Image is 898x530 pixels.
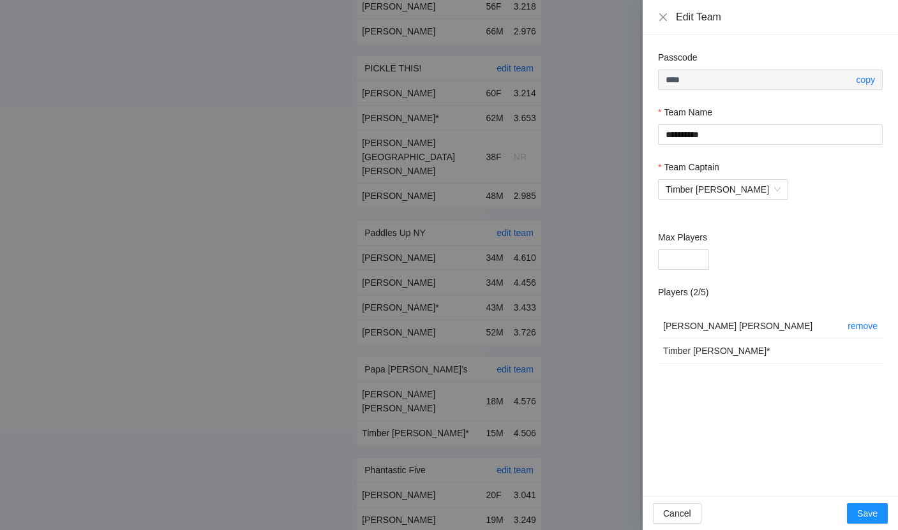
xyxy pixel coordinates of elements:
[658,12,668,22] span: close
[856,75,875,85] a: copy
[658,50,697,64] label: Passcode
[658,230,707,244] label: Max Players
[676,10,883,24] div: Edit Team
[658,314,842,339] td: [PERSON_NAME] [PERSON_NAME]
[666,180,781,199] span: Timber Gant
[658,285,708,299] h2: Players ( 2 / 5 )
[658,339,842,364] td: Timber [PERSON_NAME] *
[848,321,878,331] a: remove
[653,503,701,524] button: Cancel
[658,124,883,145] input: Team Name
[666,73,853,87] input: Passcode
[847,503,888,524] button: Save
[658,249,709,270] input: Max Players
[658,105,712,119] label: Team Name
[663,506,691,520] span: Cancel
[857,506,878,520] span: Save
[658,160,719,174] label: Team Captain
[658,12,668,23] button: Close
